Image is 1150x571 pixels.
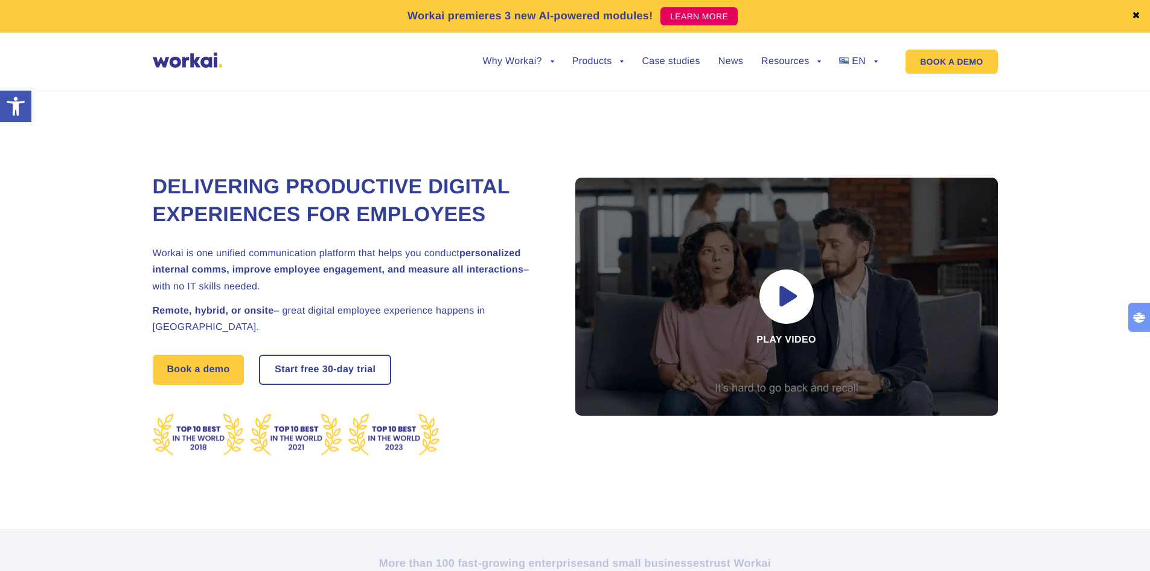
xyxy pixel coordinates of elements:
[906,50,997,74] a: BOOK A DEMO
[589,557,705,569] i: and small businesses
[660,7,738,25] a: LEARN MORE
[322,365,354,375] i: 30-day
[572,57,624,66] a: Products
[407,8,653,24] p: Workai premieres 3 new AI-powered modules!
[153,245,545,295] h2: Workai is one unified communication platform that helps you conduct – with no IT skills needed.
[153,355,244,385] a: Book a demo
[718,57,743,66] a: News
[482,57,554,66] a: Why Workai?
[642,57,700,66] a: Case studies
[761,57,821,66] a: Resources
[575,178,998,416] div: Play video
[153,306,274,316] strong: Remote, hybrid, or onsite
[153,303,545,335] h2: – great digital employee experience happens in [GEOGRAPHIC_DATA].
[240,556,910,570] h2: More than 100 fast-growing enterprises trust Workai
[260,356,390,384] a: Start free30-daytrial
[153,173,545,229] h1: Delivering Productive Digital Experiences for Employees
[1132,11,1140,21] a: ✖
[852,56,866,66] span: EN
